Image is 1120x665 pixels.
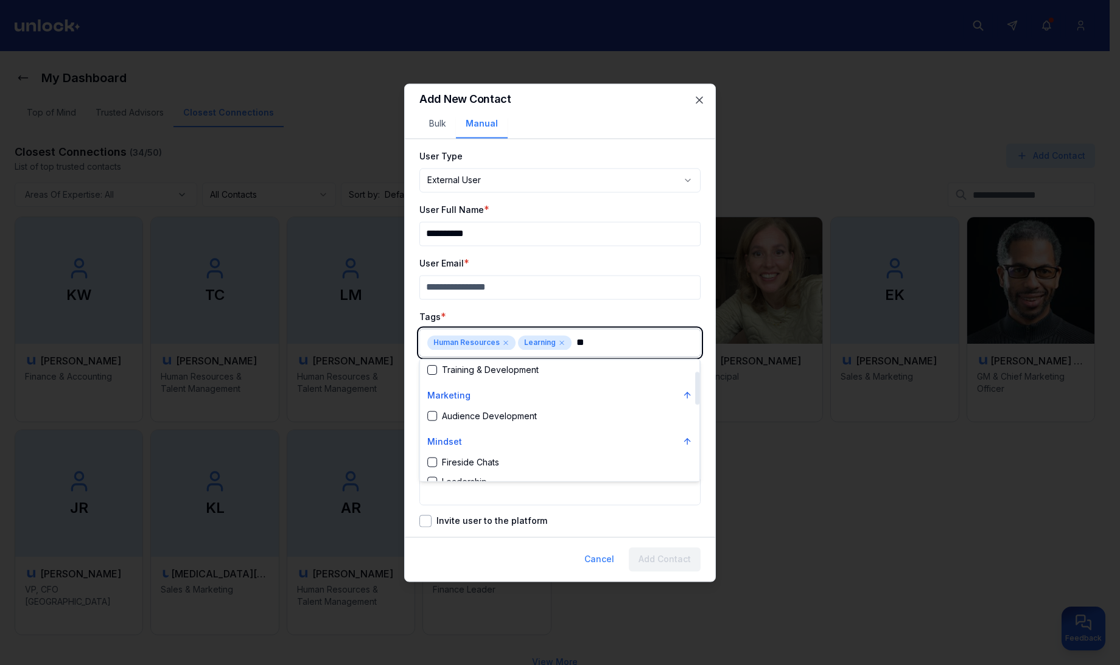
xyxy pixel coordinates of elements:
[427,389,471,402] p: Marketing
[427,456,499,468] div: Fireside Chats
[427,476,487,488] div: Leadership
[422,385,697,406] button: Marketing
[427,436,462,448] p: Mindset
[422,431,697,453] button: Mindset
[427,364,539,376] div: Training & Development
[427,410,537,422] div: Audience Development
